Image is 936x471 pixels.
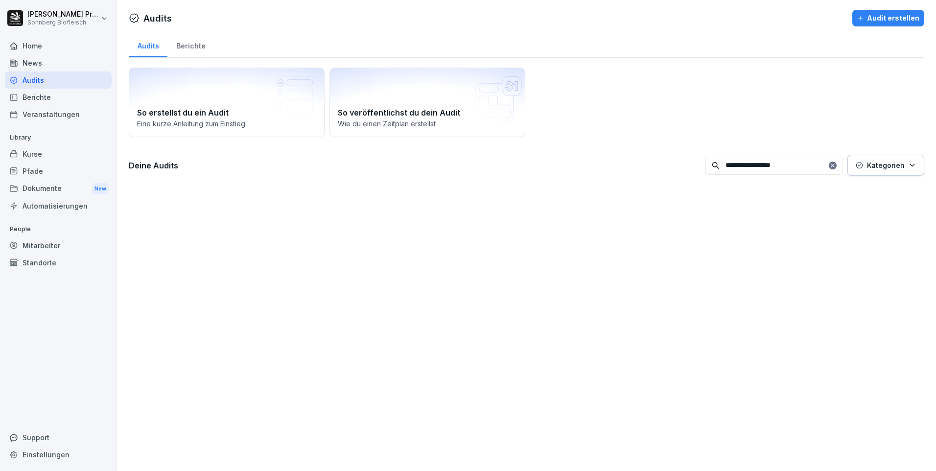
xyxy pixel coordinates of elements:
a: Mitarbeiter [5,237,112,254]
button: Audit erstellen [852,10,924,26]
p: Sonnberg Biofleisch [27,19,99,26]
div: Dokumente [5,180,112,198]
h3: Deine Audits [129,160,701,171]
a: Home [5,37,112,54]
a: DokumenteNew [5,180,112,198]
p: Wie du einen Zeitplan erstellst [338,118,517,129]
p: Eine kurze Anleitung zum Einstieg [137,118,316,129]
a: Automatisierungen [5,197,112,214]
div: Audit erstellen [857,13,919,24]
a: Audits [5,71,112,89]
p: [PERSON_NAME] Preßlauer [27,10,99,19]
a: So erstellst du ein AuditEine kurze Anleitung zum Einstieg [129,68,325,137]
p: Kategorien [867,160,905,170]
a: Berichte [167,32,214,57]
a: Einstellungen [5,446,112,463]
a: Kurse [5,145,112,163]
div: New [92,183,109,194]
h2: So veröffentlichst du dein Audit [338,107,517,118]
p: People [5,221,112,237]
a: Berichte [5,89,112,106]
a: Audits [129,32,167,57]
div: Support [5,429,112,446]
h1: Audits [143,12,172,25]
a: News [5,54,112,71]
p: Library [5,130,112,145]
a: So veröffentlichst du dein AuditWie du einen Zeitplan erstellst [329,68,525,137]
a: Standorte [5,254,112,271]
a: Pfade [5,163,112,180]
button: Kategorien [847,155,924,176]
h2: So erstellst du ein Audit [137,107,316,118]
a: Veranstaltungen [5,106,112,123]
